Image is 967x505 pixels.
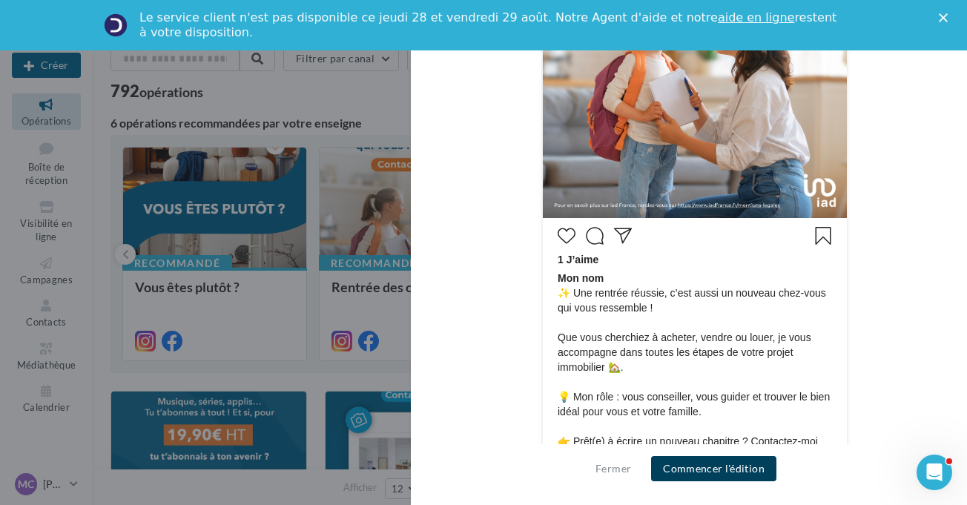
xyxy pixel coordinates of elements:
[558,252,832,271] div: 1 J’aime
[939,13,954,22] div: Fermer
[139,10,839,40] div: Le service client n'est pas disponible ce jeudi 28 et vendredi 29 août. Notre Agent d'aide et not...
[917,455,952,490] iframe: Intercom live chat
[614,227,632,245] svg: Partager la publication
[718,10,794,24] a: aide en ligne
[586,227,604,245] svg: Commenter
[651,456,776,481] button: Commencer l'édition
[558,227,575,245] svg: J’aime
[104,13,128,37] img: Profile image for Service-Client
[590,460,637,478] button: Fermer
[814,227,832,245] svg: Enregistrer
[558,271,832,463] span: ✨ Une rentrée réussie, c’est aussi un nouveau chez-vous qui vous ressemble ! Que vous cherchiez à...
[558,272,604,284] span: Mon nom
